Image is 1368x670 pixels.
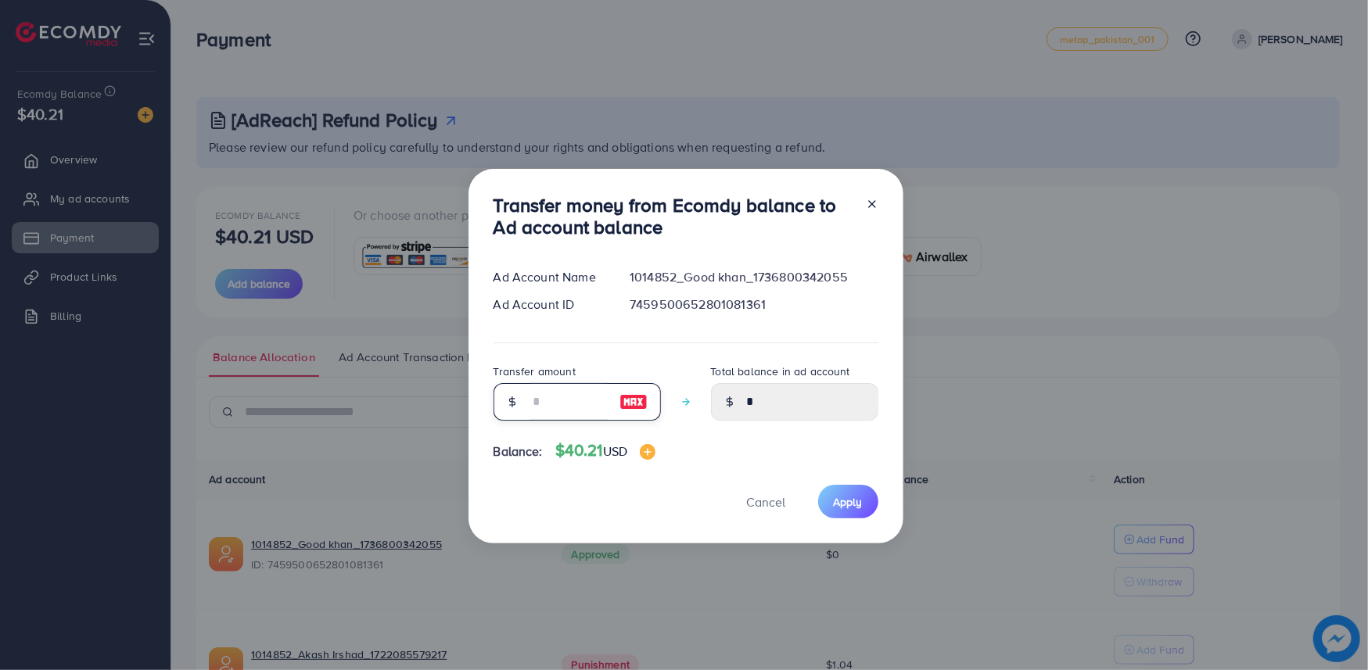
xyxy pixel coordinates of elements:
[481,296,618,314] div: Ad Account ID
[494,194,853,239] h3: Transfer money from Ecomdy balance to Ad account balance
[603,442,627,460] span: USD
[481,268,618,286] div: Ad Account Name
[494,442,543,460] span: Balance:
[617,268,890,286] div: 1014852_Good khan_1736800342055
[619,392,648,411] img: image
[818,485,878,518] button: Apply
[834,494,863,510] span: Apply
[640,444,655,460] img: image
[555,441,655,460] h4: $40.21
[711,364,850,379] label: Total balance in ad account
[747,493,786,511] span: Cancel
[727,485,806,518] button: Cancel
[494,364,576,379] label: Transfer amount
[617,296,890,314] div: 7459500652801081361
